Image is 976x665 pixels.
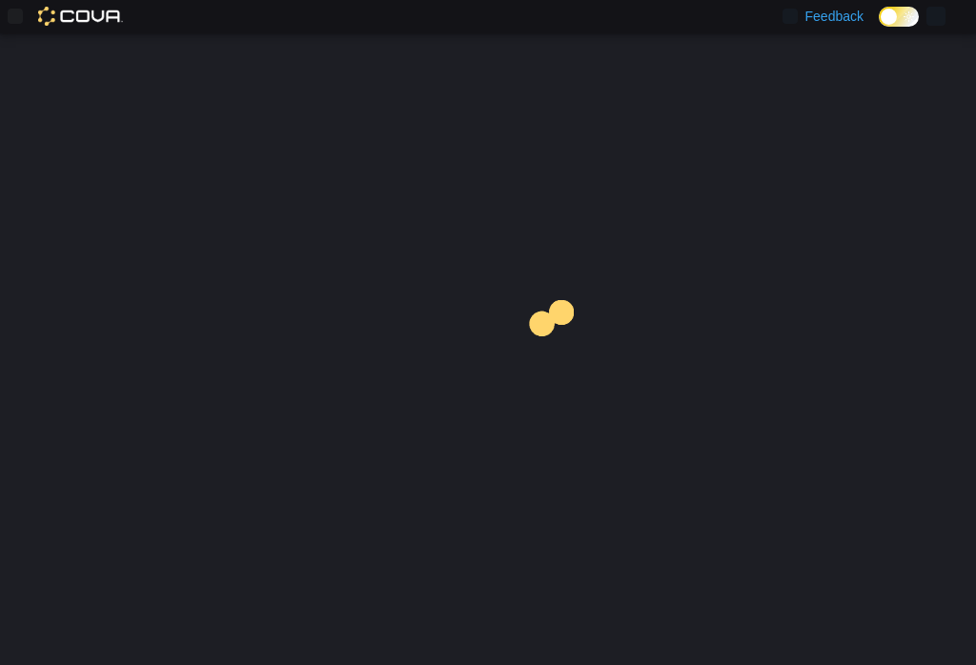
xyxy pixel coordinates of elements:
[38,7,123,26] img: Cova
[805,7,864,26] span: Feedback
[879,7,919,27] input: Dark Mode
[488,286,631,429] img: cova-loader
[879,27,880,28] span: Dark Mode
